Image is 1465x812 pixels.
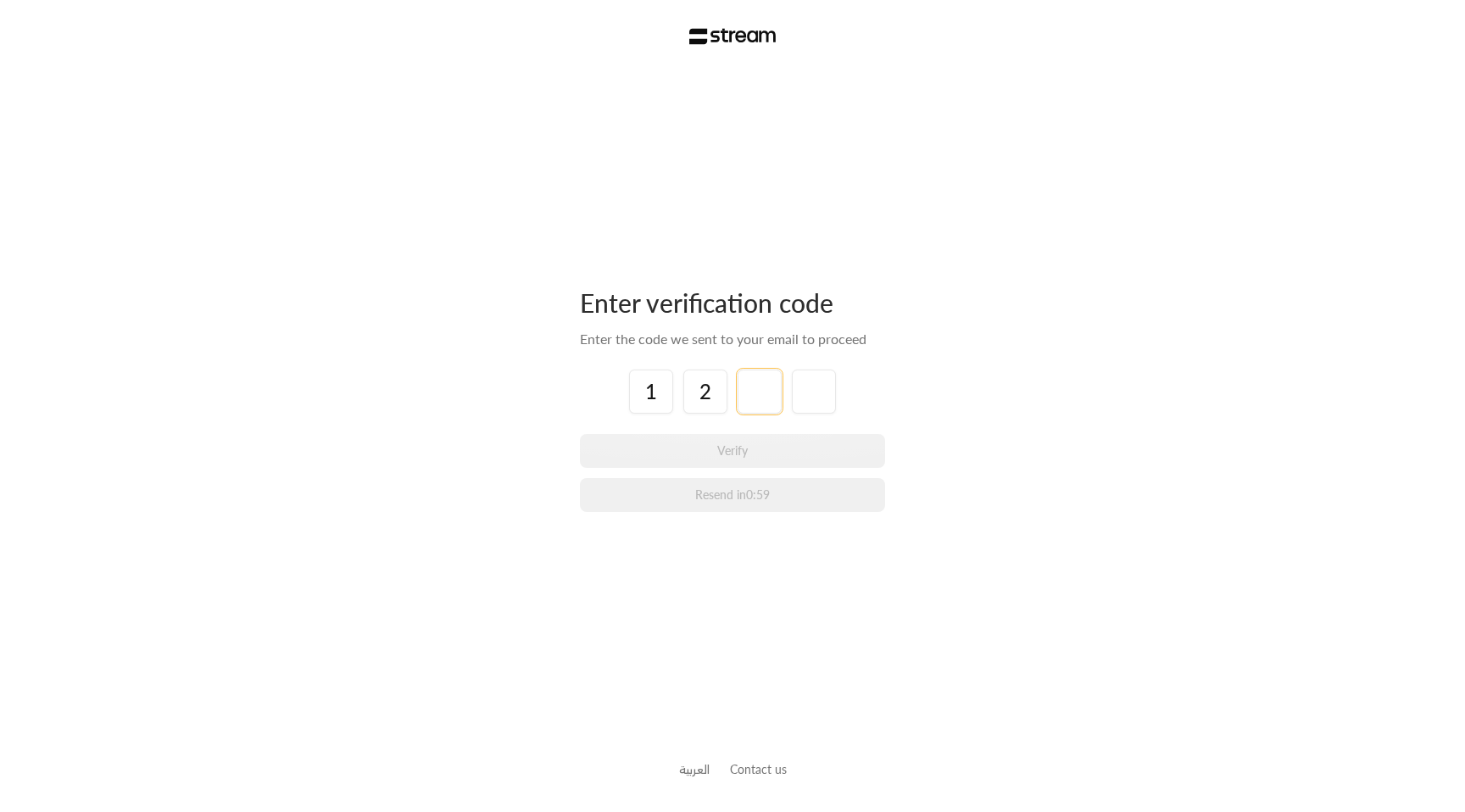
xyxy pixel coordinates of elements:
img: Stream Logo [689,28,777,45]
a: Contact us [730,762,787,776]
div: Enter the code we sent to your email to proceed [580,329,885,349]
div: Enter verification code [580,286,885,319]
button: Contact us [730,760,787,778]
a: العربية [679,754,710,785]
